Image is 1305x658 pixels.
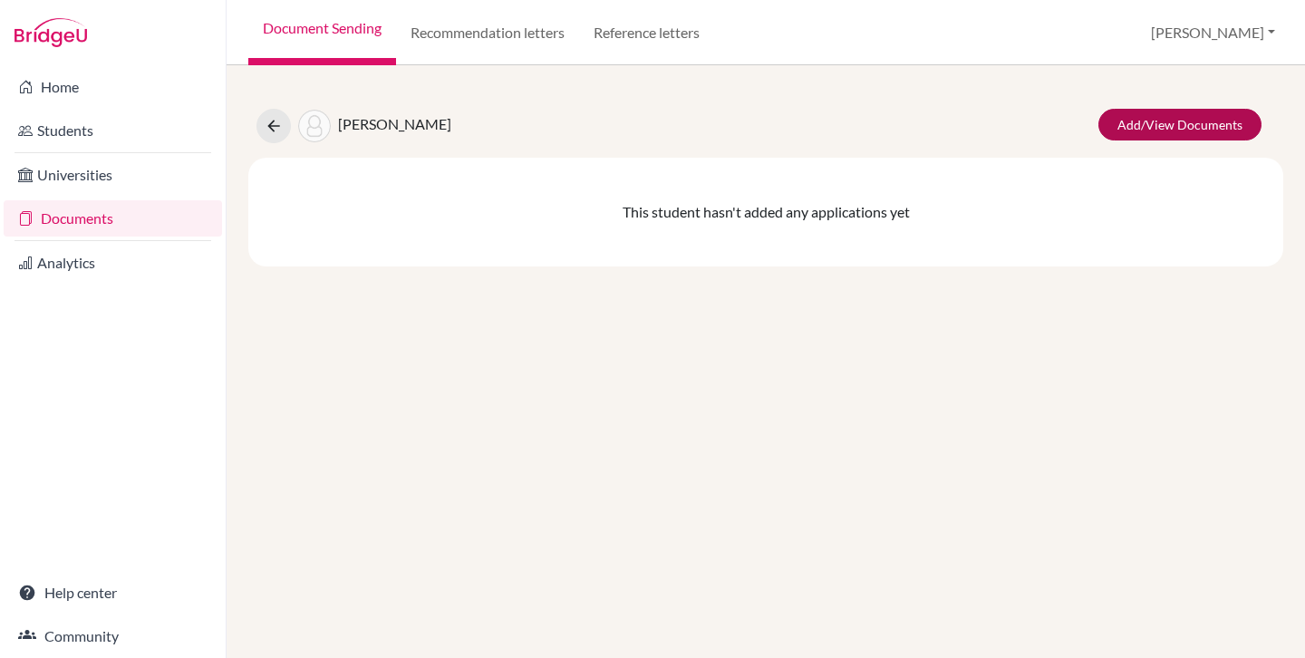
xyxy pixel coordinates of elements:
[4,112,222,149] a: Students
[4,200,222,237] a: Documents
[14,18,87,47] img: Bridge-U
[338,115,451,132] span: [PERSON_NAME]
[4,157,222,193] a: Universities
[1143,15,1283,50] button: [PERSON_NAME]
[4,618,222,654] a: Community
[248,158,1283,266] div: This student hasn't added any applications yet
[4,575,222,611] a: Help center
[1098,109,1261,140] a: Add/View Documents
[4,245,222,281] a: Analytics
[4,69,222,105] a: Home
